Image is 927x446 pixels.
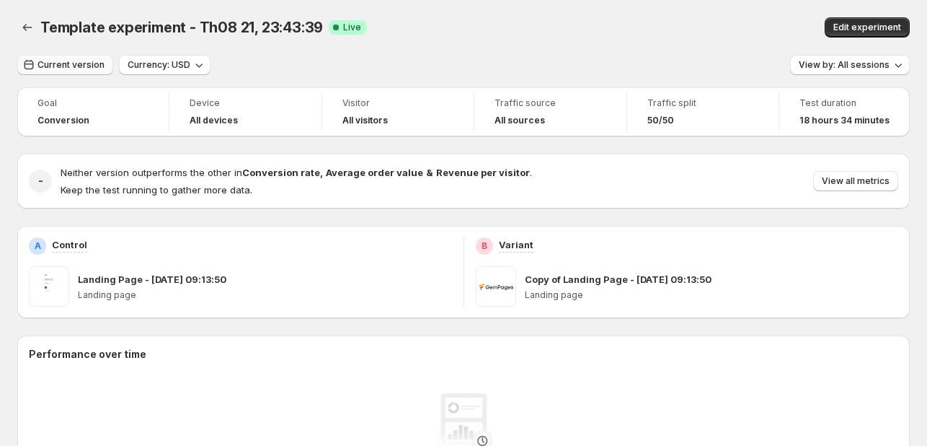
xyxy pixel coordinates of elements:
[78,272,226,287] p: Landing Page - [DATE] 09:13:50
[647,115,674,126] span: 50/50
[525,272,711,287] p: Copy of Landing Page - [DATE] 09:13:50
[647,97,758,109] span: Traffic split
[833,22,901,33] span: Edit experiment
[61,167,532,178] span: Neither version outperforms the other in .
[326,167,423,178] strong: Average order value
[647,96,758,128] a: Traffic split50/50
[37,97,148,109] span: Goal
[436,167,530,178] strong: Revenue per visitor
[37,115,89,126] span: Conversion
[119,55,210,75] button: Currency: USD
[17,17,37,38] button: Back
[825,17,910,38] button: Edit experiment
[342,97,453,109] span: Visitor
[190,97,301,109] span: Device
[799,97,890,109] span: Test duration
[342,115,388,126] h4: All visitors
[790,55,910,75] button: View by: All sessions
[494,97,606,109] span: Traffic source
[320,167,323,178] strong: ,
[35,240,41,252] h2: A
[78,289,452,301] p: Landing page
[799,115,890,126] span: 18 hours 34 minutes
[342,96,453,128] a: VisitorAll visitors
[17,55,113,75] button: Current version
[190,96,301,128] a: DeviceAll devices
[799,59,890,71] span: View by: All sessions
[525,289,899,301] p: Landing page
[52,237,87,252] p: Control
[499,237,533,252] p: Variant
[242,167,320,178] strong: Conversion rate
[426,167,433,178] strong: &
[38,174,43,188] h2: -
[37,59,105,71] span: Current version
[813,171,898,191] button: View all metrics
[343,22,361,33] span: Live
[128,59,190,71] span: Currency: USD
[37,96,148,128] a: GoalConversion
[494,96,606,128] a: Traffic sourceAll sources
[29,347,898,362] h2: Performance over time
[29,266,69,307] img: Landing Page - Aug 20, 09:13:50
[799,96,890,128] a: Test duration18 hours 34 minutes
[494,115,545,126] h4: All sources
[822,175,890,187] span: View all metrics
[61,184,252,196] span: Keep the test running to gather more data.
[476,266,516,307] img: Copy of Landing Page - Aug 20, 09:13:50
[482,240,487,252] h2: B
[40,19,323,36] span: Template experiment - Th08 21, 23:43:39
[190,115,238,126] h4: All devices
